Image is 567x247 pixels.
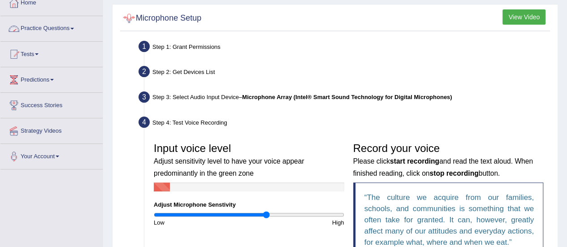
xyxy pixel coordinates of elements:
h3: Record your voice [353,143,544,178]
div: High [249,218,348,227]
a: Strategy Videos [0,118,103,141]
div: Low [149,218,249,227]
button: View Video [502,9,545,25]
a: Your Account [0,144,103,166]
a: Practice Questions [0,16,103,39]
b: Microphone Array (Intel® Smart Sound Technology for Digital Microphones) [242,94,452,100]
span: – [239,94,452,100]
h2: Microphone Setup [122,12,201,25]
label: Adjust Microphone Senstivity [154,200,236,209]
div: Step 4: Test Voice Recording [134,114,554,134]
div: Step 3: Select Audio Input Device [134,89,554,108]
a: Tests [0,42,103,64]
a: Predictions [0,67,103,90]
a: Success Stories [0,93,103,115]
div: Step 1: Grant Permissions [134,38,554,58]
small: Please click and read the text aloud. When finished reading, click on button. [353,157,533,177]
b: stop recording [429,169,478,177]
small: Adjust sensitivity level to have your voice appear predominantly in the green zone [154,157,304,177]
q: The culture we acquire from our families, schools, and communities is something that we often tak... [364,193,534,247]
h3: Input voice level [154,143,344,178]
b: start recording [390,157,439,165]
div: Step 2: Get Devices List [134,63,554,83]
